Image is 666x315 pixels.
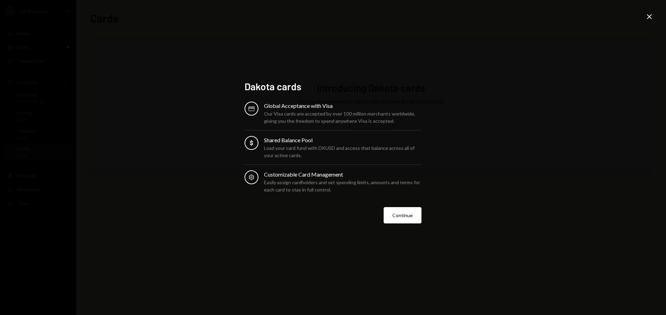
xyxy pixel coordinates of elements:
[264,110,421,125] div: Our Visa cards are accepted by over 100 million merchants worldwide, giving you the freedom to sp...
[264,102,421,110] div: Global Acceptance with Visa
[264,144,421,159] div: Load your card fund with DKUSD and access that balance across all of your active cards.
[264,170,421,179] div: Customizable Card Management
[264,136,421,144] div: Shared Balance Pool
[384,207,421,223] button: Continue
[264,179,421,193] div: Easily assign cardholders and set spending limits, amounts and terms for each card to stay in ful...
[245,80,421,93] h2: Dakota cards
